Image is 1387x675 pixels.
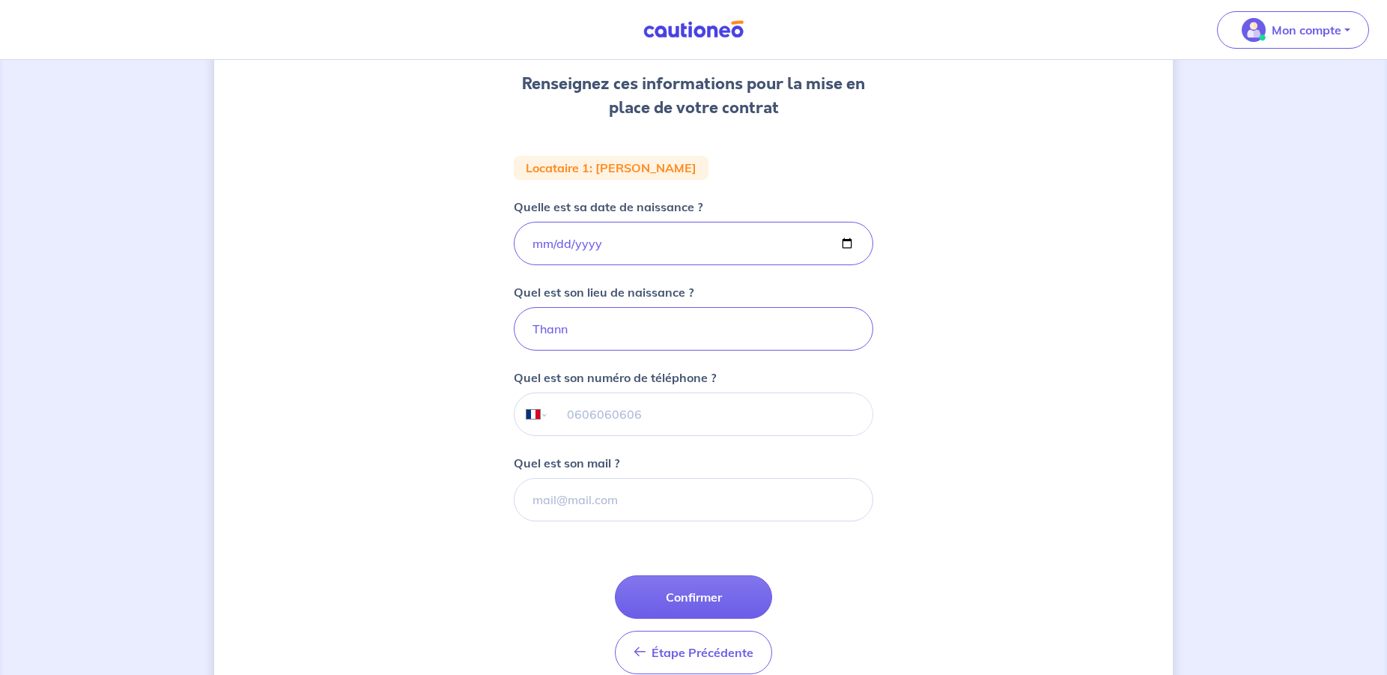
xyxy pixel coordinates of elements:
p: Quelle est sa date de naissance ? [514,198,702,216]
p: Quel est son numéro de téléphone ? [514,369,716,387]
p: Quel est son mail ? [514,454,619,472]
p: Mon compte [1272,21,1341,39]
input: Paris [514,307,873,351]
p: Locataire 1 [526,162,589,174]
img: Cautioneo [637,20,750,39]
h3: Renseignez ces informations pour la mise en place de votre contrat [514,72,873,120]
input: mail@mail.com [514,478,873,521]
button: Confirmer [615,575,772,619]
span: Étape Précédente [652,645,753,660]
p: Quel est son lieu de naissance ? [514,283,693,301]
input: birthdate.placeholder [514,222,873,265]
p: : [PERSON_NAME] [589,162,696,174]
img: illu_account_valid_menu.svg [1242,18,1266,42]
button: Étape Précédente [615,631,772,674]
button: illu_account_valid_menu.svgMon compte [1217,11,1369,49]
input: 0606060606 [549,393,872,435]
